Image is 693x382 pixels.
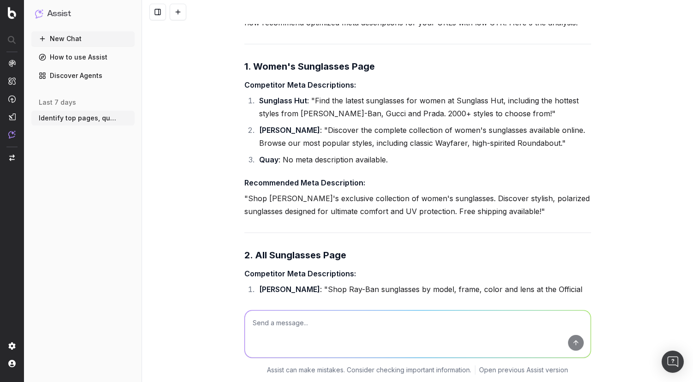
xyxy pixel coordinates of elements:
strong: [PERSON_NAME] [259,125,320,135]
li: : "Shop Ray-Ban sunglasses by model, frame, color and lens at the Official Ray-Ban US online stor... [256,283,591,309]
button: New Chat [31,31,135,46]
span: last 7 days [39,98,76,107]
button: Assist [35,7,131,20]
strong: [PERSON_NAME] [259,285,320,294]
div: Open Intercom Messenger [662,351,684,373]
strong: 2. All Sunglasses Page [244,250,346,261]
li: : "Discover the complete collection of women's sunglasses available online. Browse our most popul... [256,124,591,149]
img: Analytics [8,60,16,67]
a: Discover Agents [31,68,135,83]
a: How to use Assist [31,50,135,65]
a: Open previous Assist version [479,365,568,375]
img: Botify logo [8,7,16,19]
h1: Assist [47,7,71,20]
img: Studio [8,113,16,120]
strong: Quay [259,155,278,164]
img: Switch project [9,155,15,161]
h4: Competitor Meta Descriptions: [244,79,591,90]
img: Activation [8,95,16,103]
img: Intelligence [8,77,16,85]
p: "Shop [PERSON_NAME]'s exclusive collection of women's sunglasses. Discover stylish, polarized sun... [244,192,591,218]
strong: 1. Women's Sunglasses Page [244,61,375,72]
p: Assist can make mistakes. Consider checking important information. [267,365,471,375]
h4: Competitor Meta Descriptions: [244,268,591,279]
img: Assist [35,9,43,18]
img: Setting [8,342,16,350]
span: Identify top pages, queries, & keywords [39,113,120,123]
img: Assist [8,131,16,138]
li: : "Find the latest sunglasses for women at Sunglass Hut, including the hottest styles from [PERSO... [256,94,591,120]
button: Identify top pages, queries, & keywords [31,111,135,125]
h4: Recommended Meta Description: [244,177,591,188]
img: My account [8,360,16,367]
li: : No meta description available. [256,153,591,166]
strong: Sunglass Hut [259,96,307,105]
